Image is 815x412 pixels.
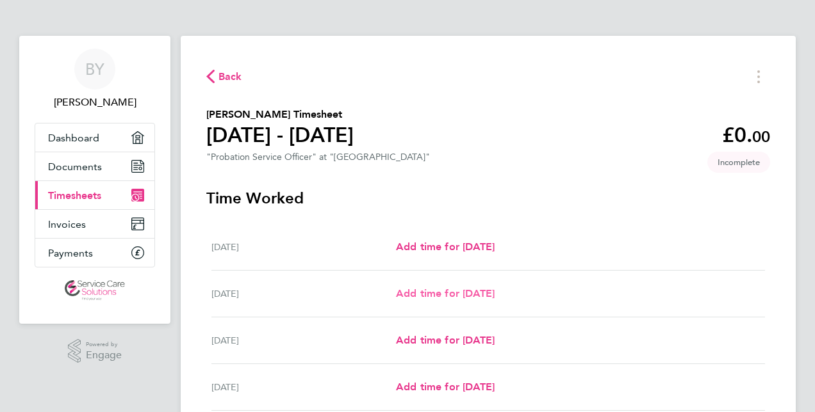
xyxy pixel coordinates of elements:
[48,132,99,144] span: Dashboard
[396,379,495,395] a: Add time for [DATE]
[211,379,396,395] div: [DATE]
[206,122,354,148] h1: [DATE] - [DATE]
[206,68,242,84] button: Back
[35,239,154,267] a: Payments
[396,333,495,348] a: Add time for [DATE]
[396,287,495,299] span: Add time for [DATE]
[747,67,770,86] button: Timesheets Menu
[722,123,770,147] app-decimal: £0.
[206,107,354,122] h2: [PERSON_NAME] Timesheet
[206,152,430,162] div: "Probation Service Officer" at "[GEOGRAPHIC_DATA]"
[85,61,104,77] span: BY
[211,239,396,255] div: [DATE]
[35,280,155,301] a: Go to home page
[19,36,170,324] nav: Main navigation
[68,339,122,363] a: Powered byEngage
[396,286,495,301] a: Add time for [DATE]
[48,161,102,173] span: Documents
[35,123,154,152] a: Dashboard
[211,286,396,301] div: [DATE]
[35,49,155,110] a: BY[PERSON_NAME]
[48,189,101,202] span: Timesheets
[35,210,154,238] a: Invoices
[86,350,122,361] span: Engage
[396,381,495,393] span: Add time for [DATE]
[35,181,154,209] a: Timesheets
[752,127,770,146] span: 00
[35,95,155,110] span: Beverley Young
[86,339,122,350] span: Powered by
[48,247,93,259] span: Payments
[211,333,396,348] div: [DATE]
[707,152,770,173] span: This timesheet is Incomplete.
[396,241,495,253] span: Add time for [DATE]
[218,69,242,84] span: Back
[35,152,154,180] a: Documents
[396,239,495,255] a: Add time for [DATE]
[48,218,86,230] span: Invoices
[206,188,770,209] h3: Time Worked
[65,280,125,301] img: servicecare-logo-retina.png
[396,334,495,346] span: Add time for [DATE]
